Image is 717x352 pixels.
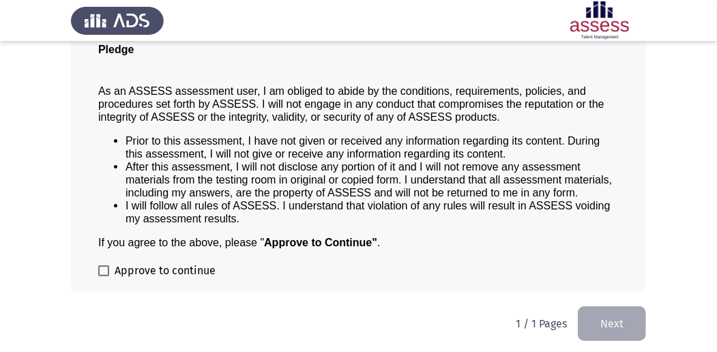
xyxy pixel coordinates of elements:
button: load next page [578,306,646,341]
img: Assess Talent Management logo [71,1,164,40]
span: Pledge [98,44,134,55]
span: After this assessment, I will not disclose any portion of it and I will not remove any assessment... [126,161,612,199]
span: I will follow all rules of ASSESS. I understand that violation of any rules will result in ASSESS... [126,200,611,224]
img: Assessment logo of ASSESS Employability - EBI [553,1,646,40]
span: Approve to continue [115,263,216,279]
b: Approve to Continue" [264,237,377,248]
span: Prior to this assessment, I have not given or received any information regarding its content. Dur... [126,135,600,160]
span: If you agree to the above, please " . [98,237,380,248]
p: 1 / 1 Pages [516,317,567,330]
span: As an ASSESS assessment user, I am obliged to abide by the conditions, requirements, policies, an... [98,85,604,123]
